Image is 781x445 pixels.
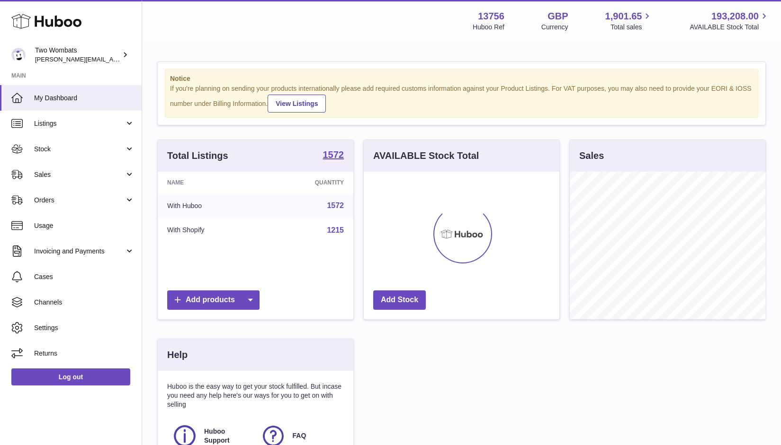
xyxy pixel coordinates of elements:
[170,84,753,113] div: If you're planning on sending your products internationally please add required customs informati...
[158,218,263,243] td: With Shopify
[34,323,135,332] span: Settings
[167,149,228,162] h3: Total Listings
[327,201,344,209] a: 1572
[610,23,653,32] span: Total sales
[11,368,130,385] a: Log out
[11,48,26,62] img: adam.randall@twowombats.com
[323,150,344,159] strong: 1572
[605,10,653,32] a: 1,901.65 Total sales
[170,74,753,83] strong: Notice
[34,247,125,256] span: Invoicing and Payments
[34,145,125,154] span: Stock
[263,172,353,193] th: Quantity
[541,23,568,32] div: Currency
[473,23,504,32] div: Huboo Ref
[323,150,344,161] a: 1572
[35,46,120,64] div: Two Wombats
[579,149,604,162] h3: Sales
[167,382,344,409] p: Huboo is the easy way to get your stock fulfilled. But incase you need any help here's our ways f...
[167,349,188,361] h3: Help
[293,431,306,440] span: FAQ
[34,298,135,307] span: Channels
[711,10,759,23] span: 193,208.00
[373,149,479,162] h3: AVAILABLE Stock Total
[690,23,770,32] span: AVAILABLE Stock Total
[34,94,135,103] span: My Dashboard
[690,10,770,32] a: 193,208.00 AVAILABLE Stock Total
[34,349,135,358] span: Returns
[158,172,263,193] th: Name
[158,193,263,218] td: With Huboo
[478,10,504,23] strong: 13756
[35,55,241,63] span: [PERSON_NAME][EMAIL_ADDRESS][PERSON_NAME][DOMAIN_NAME]
[373,290,426,310] a: Add Stock
[327,226,344,234] a: 1215
[34,170,125,179] span: Sales
[34,119,125,128] span: Listings
[204,427,250,445] span: Huboo Support
[34,221,135,230] span: Usage
[548,10,568,23] strong: GBP
[268,95,326,113] a: View Listings
[167,290,260,310] a: Add products
[34,196,125,205] span: Orders
[34,272,135,281] span: Cases
[605,10,642,23] span: 1,901.65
